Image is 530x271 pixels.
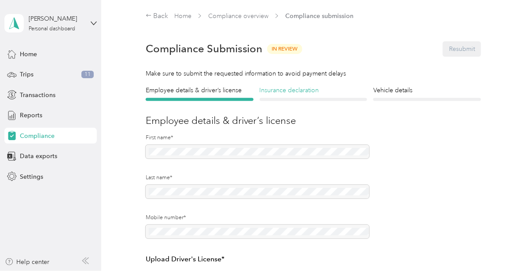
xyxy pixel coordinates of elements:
[267,44,302,54] span: In Review
[146,174,369,182] label: Last name*
[481,222,530,271] iframe: Everlance-gr Chat Button Frame
[29,14,84,23] div: [PERSON_NAME]
[373,86,481,95] h4: Vehicle details
[5,257,50,267] button: Help center
[20,152,57,161] span: Data exports
[146,86,254,95] h4: Employee details & driver’s license
[146,214,369,222] label: Mobile number*
[146,69,481,78] div: Make sure to submit the requested information to avoid payment delays
[81,71,94,79] span: 11
[146,254,369,265] h3: Upload Driver's License*
[29,26,76,32] div: Personal dashboard
[208,12,269,20] a: Compliance overview
[146,134,369,142] label: First name*
[20,131,55,141] span: Compliance
[20,172,43,181] span: Settings
[20,50,37,59] span: Home
[260,86,368,95] h4: Insurance declaration
[174,12,191,20] a: Home
[20,111,42,120] span: Reports
[146,43,263,55] h1: Compliance Submission
[20,90,55,100] span: Transactions
[146,113,481,128] h3: Employee details & driver’s license
[285,11,353,21] span: Compliance submission
[146,11,169,22] div: Back
[20,70,33,79] span: Trips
